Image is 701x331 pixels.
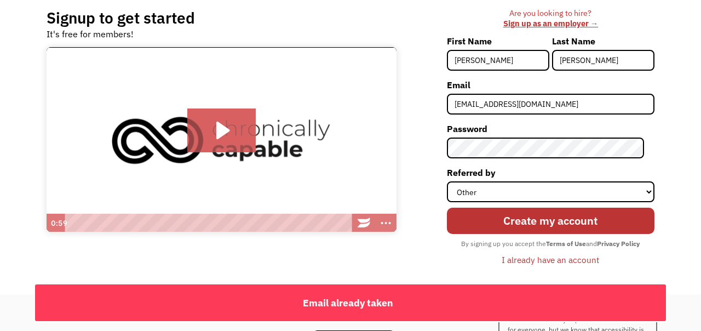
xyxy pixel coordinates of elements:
label: Last Name [552,32,654,50]
label: Email [447,76,654,94]
a: Wistia Logo -- Learn More [353,214,375,232]
div: Email already taken [35,294,660,312]
div: Playbar [71,214,348,232]
strong: Terms of Use [546,239,586,248]
input: Create my account [447,208,654,234]
label: First Name [447,32,549,50]
a: I already have an account [493,250,607,269]
div: By signing up you accept the and [456,237,645,251]
div: I already have an account [502,253,599,266]
input: john@doe.com [447,94,654,115]
a: Sign up as an employer → [503,18,598,28]
label: Password [447,120,654,138]
input: Mitchell [552,50,654,71]
input: Joni [447,50,549,71]
h2: Signup to get started [47,8,195,27]
button: Show more buttons [375,214,397,232]
form: Member-Signup-Form [447,32,654,270]
label: Referred by [447,164,654,181]
button: Play Video: Introducing Chronically Capable [187,109,256,152]
div: Are you looking to hire? ‍ [447,8,654,28]
strong: Privacy Policy [597,239,640,248]
div: It's free for members! [47,27,134,41]
img: Introducing Chronically Capable [47,47,397,232]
